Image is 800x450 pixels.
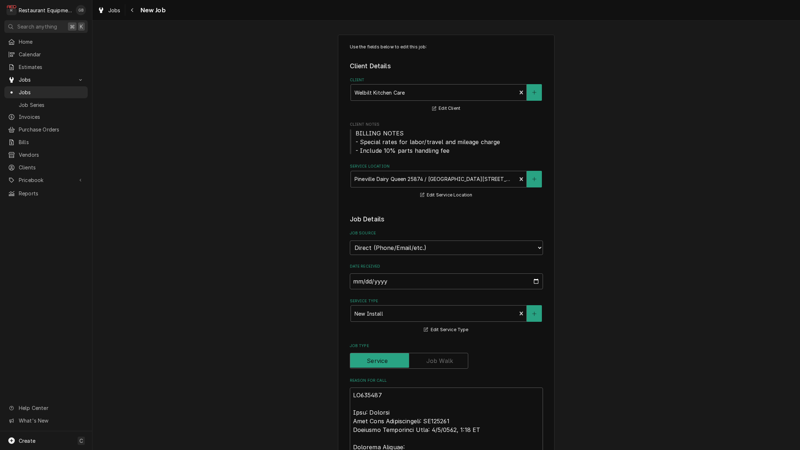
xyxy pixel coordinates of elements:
div: Job Type [350,343,543,369]
div: Restaurant Equipment Diagnostics [19,7,72,14]
svg: Create New Service [532,311,536,316]
span: Client Notes [350,122,543,127]
span: Invoices [19,113,84,121]
span: Home [19,38,84,46]
button: Create New Service [527,305,542,322]
button: Navigate back [127,4,138,16]
a: Bills [4,136,88,148]
div: Service Location [350,164,543,199]
span: Job Series [19,101,84,109]
span: Jobs [108,7,121,14]
button: Edit Service Type [423,325,469,334]
span: Client Notes [350,129,543,155]
span: ⌘ [70,23,75,30]
a: Go to Help Center [4,402,88,414]
a: Reports [4,187,88,199]
input: yyyy-mm-dd [350,273,543,289]
span: Create [19,438,35,444]
button: Create New Location [527,171,542,187]
legend: Job Details [350,215,543,224]
a: Home [4,36,88,48]
span: Jobs [19,76,73,83]
label: Reason For Call [350,378,543,384]
div: Service Type [350,298,543,334]
span: Calendar [19,51,84,58]
div: Job Source [350,230,543,255]
svg: Create New Location [532,177,536,182]
span: New Job [138,5,166,15]
div: Restaurant Equipment Diagnostics's Avatar [6,5,17,15]
legend: Client Details [350,61,543,71]
a: Calendar [4,48,88,60]
label: Job Type [350,343,543,349]
a: Go to Jobs [4,74,88,86]
div: Client Notes [350,122,543,155]
span: Vendors [19,151,84,159]
div: R [6,5,17,15]
button: Create New Client [527,84,542,101]
a: Estimates [4,61,88,73]
label: Service Location [350,164,543,169]
span: Jobs [19,88,84,96]
span: Reports [19,190,84,197]
a: Job Series [4,99,88,111]
a: Go to Pricebook [4,174,88,186]
span: C [79,437,83,445]
span: K [80,23,83,30]
span: Search anything [17,23,57,30]
svg: Create New Client [532,90,536,95]
label: Date Received [350,264,543,269]
div: Date Received [350,264,543,289]
span: Help Center [19,404,83,412]
span: What's New [19,417,83,424]
a: Vendors [4,149,88,161]
span: Estimates [19,63,84,71]
div: Gary Beaver's Avatar [76,5,86,15]
button: Edit Service Location [419,191,474,200]
label: Job Source [350,230,543,236]
div: GB [76,5,86,15]
button: Edit Client [431,104,461,113]
a: Clients [4,161,88,173]
a: Jobs [95,4,123,16]
label: Client [350,77,543,83]
label: Service Type [350,298,543,304]
p: Use the fields below to edit this job: [350,44,543,50]
a: Go to What's New [4,415,88,427]
a: Invoices [4,111,88,123]
span: Pricebook [19,176,73,184]
span: Bills [19,138,84,146]
a: Jobs [4,86,88,98]
div: Client [350,77,543,113]
button: Search anything⌘K [4,20,88,33]
a: Purchase Orders [4,124,88,135]
span: BILLING NOTES - Special rates for labor/travel and mileage charge - Include 10% parts handling fee [356,130,500,154]
span: Purchase Orders [19,126,84,133]
span: Clients [19,164,84,171]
